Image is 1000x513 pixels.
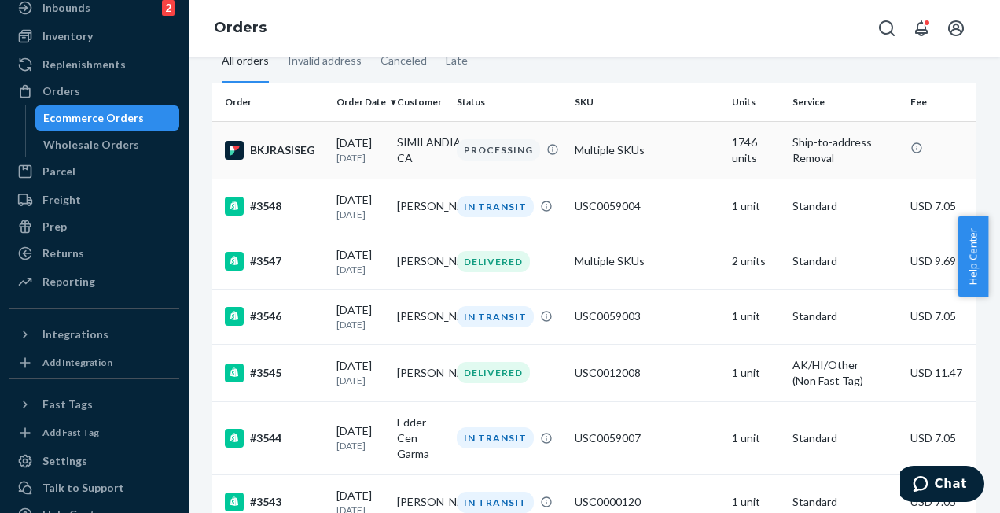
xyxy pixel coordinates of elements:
[336,358,384,387] div: [DATE]
[381,40,427,81] div: Canceled
[336,247,384,276] div: [DATE]
[9,24,179,49] a: Inventory
[225,364,324,382] div: #3545
[42,397,93,412] div: Fast Tags
[42,57,126,72] div: Replenishments
[457,362,530,383] div: DELIVERED
[9,52,179,77] a: Replenishments
[42,164,75,179] div: Parcel
[726,289,786,344] td: 1 unit
[336,151,384,164] p: [DATE]
[9,475,179,500] button: Talk to Support
[336,318,384,331] p: [DATE]
[906,13,937,44] button: Open notifications
[42,245,84,261] div: Returns
[391,289,451,344] td: [PERSON_NAME]
[225,307,324,326] div: #3546
[904,289,998,344] td: USD 7.05
[391,344,451,401] td: [PERSON_NAME]
[42,83,80,99] div: Orders
[222,40,269,83] div: All orders
[792,494,898,510] p: Standard
[9,448,179,474] a: Settings
[792,198,898,214] p: Standard
[9,269,179,294] a: Reporting
[9,392,179,417] button: Fast Tags
[792,357,898,373] p: AK/HI/Other
[42,356,112,369] div: Add Integration
[446,40,468,81] div: Late
[391,179,451,234] td: [PERSON_NAME]
[42,192,81,208] div: Freight
[42,480,124,496] div: Talk to Support
[904,83,998,121] th: Fee
[786,83,904,121] th: Service
[42,274,95,290] div: Reporting
[9,423,179,442] a: Add Fast Tag
[35,132,180,157] a: Wholesale Orders
[792,308,898,324] p: Standard
[726,179,786,234] td: 1 unit
[42,453,87,469] div: Settings
[575,198,719,214] div: USC0059004
[457,306,534,327] div: IN TRANSIT
[42,28,93,44] div: Inventory
[9,322,179,347] button: Integrations
[225,429,324,448] div: #3544
[457,139,540,161] div: PROCESSING
[792,373,898,389] div: (Non Fast Tag)
[568,234,726,289] td: Multiple SKUs
[225,141,324,160] div: BKJRASISEG
[786,121,904,179] td: Ship-to-address Removal
[9,241,179,266] a: Returns
[336,135,384,164] div: [DATE]
[214,19,267,36] a: Orders
[726,344,786,401] td: 1 unit
[726,401,786,474] td: 1 unit
[904,401,998,474] td: USD 7.05
[904,344,998,401] td: USD 11.47
[391,234,451,289] td: [PERSON_NAME]
[397,95,445,109] div: Customer
[457,427,534,448] div: IN TRANSIT
[201,6,279,51] ol: breadcrumbs
[871,13,903,44] button: Open Search Box
[330,83,391,121] th: Order Date
[9,159,179,184] a: Parcel
[43,137,139,153] div: Wholesale Orders
[726,121,786,179] td: 1746 units
[42,327,108,342] div: Integrations
[225,197,324,216] div: #3548
[336,208,384,221] p: [DATE]
[9,79,179,104] a: Orders
[225,252,324,271] div: #3547
[457,492,534,513] div: IN TRANSIT
[336,439,384,452] p: [DATE]
[391,401,451,474] td: Edder Cen Garma
[958,216,988,297] button: Help Center
[904,179,998,234] td: USD 7.05
[9,353,179,372] a: Add Integration
[43,110,144,126] div: Ecommerce Orders
[568,121,726,179] td: Multiple SKUs
[726,234,786,289] td: 2 units
[336,374,384,387] p: [DATE]
[212,83,330,121] th: Order
[726,83,786,121] th: Units
[225,493,324,511] div: #3543
[792,430,898,446] p: Standard
[568,83,726,121] th: SKU
[336,423,384,452] div: [DATE]
[336,302,384,331] div: [DATE]
[900,466,984,505] iframe: Abre un widget desde donde se puede chatear con uno de los agentes
[336,263,384,276] p: [DATE]
[336,192,384,221] div: [DATE]
[42,426,99,439] div: Add Fast Tag
[792,253,898,269] p: Standard
[9,187,179,212] a: Freight
[904,234,998,289] td: USD 9.69
[288,40,362,81] div: Invalid address
[457,251,530,272] div: DELIVERED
